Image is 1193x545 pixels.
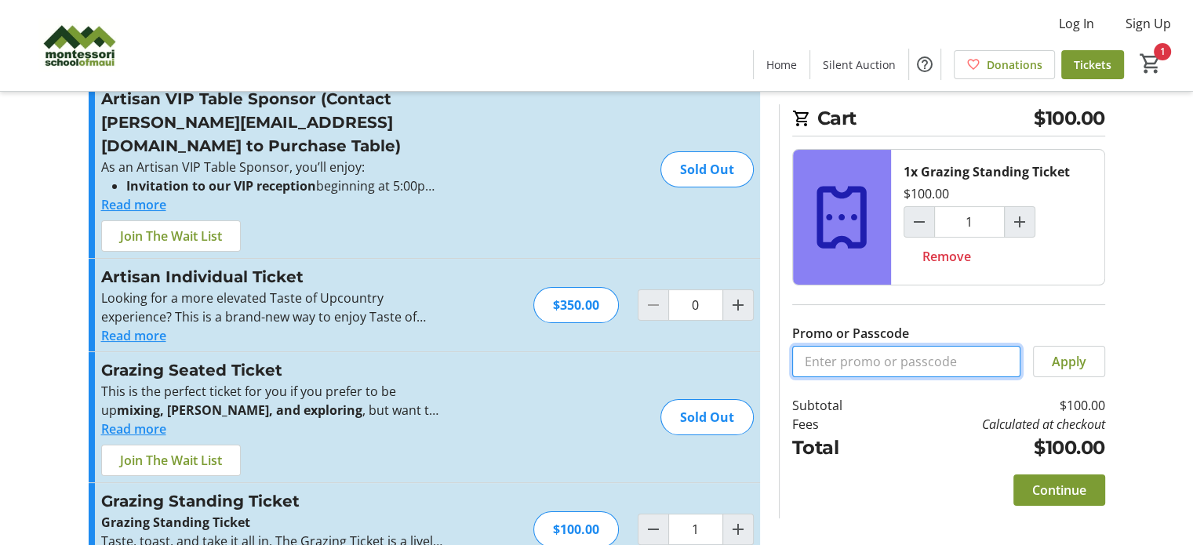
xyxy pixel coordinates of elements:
strong: Invitation to our VIP reception [126,177,316,194]
p: This is the perfect ticket for you if you prefer to be up , but want to ensure you have a when yo... [101,382,444,420]
span: Silent Auction [823,56,896,73]
button: Read more [101,326,166,345]
strong: mixing, [PERSON_NAME], and exploring [117,401,362,419]
h3: Grazing Seated Ticket [101,358,444,382]
li: beginning at 5:00pm [126,176,444,195]
a: Silent Auction [810,50,908,79]
button: Log In [1046,11,1107,36]
h2: Cart [792,104,1105,136]
button: Apply [1033,346,1105,377]
a: Tickets [1061,50,1124,79]
div: $350.00 [533,287,619,323]
button: Help [909,49,940,80]
h3: Grazing Standing Ticket [101,489,444,513]
span: Continue [1032,481,1086,500]
button: Increment by one [723,290,753,320]
span: Home [766,56,797,73]
div: Sold Out [660,151,754,187]
p: As an Artisan VIP Table Sponsor, you’ll enjoy: [101,158,444,176]
label: Promo or Passcode [792,324,909,343]
span: Log In [1059,14,1094,33]
span: Apply [1052,352,1086,371]
a: Home [754,50,809,79]
input: Grazing Standing Ticket Quantity [668,514,723,545]
strong: Grazing Standing Ticket [101,514,250,531]
a: Donations [954,50,1055,79]
button: Increment by one [723,514,753,544]
div: Sold Out [660,399,754,435]
button: Join The Wait List [101,220,241,252]
span: Tickets [1074,56,1111,73]
p: Looking for a more elevated Taste of Upcountry experience? This is a brand-new way to enjoy Taste... [101,289,444,326]
h3: Artisan VIP Table Sponsor (Contact [PERSON_NAME][EMAIL_ADDRESS][DOMAIN_NAME] to Purchase Table) [101,87,444,158]
span: Remove [922,247,971,266]
h3: Artisan Individual Ticket [101,265,444,289]
button: Continue [1013,474,1105,506]
input: Enter promo or passcode [792,346,1020,377]
button: Join The Wait List [101,445,241,476]
td: Fees [792,415,883,434]
td: $100.00 [882,434,1104,462]
div: $100.00 [904,184,949,203]
td: Calculated at checkout [882,415,1104,434]
button: Remove [904,241,990,272]
span: Join The Wait List [120,227,222,245]
input: Grazing Standing Ticket Quantity [934,206,1005,238]
button: Increment by one [1005,207,1035,237]
td: Subtotal [792,396,883,415]
td: $100.00 [882,396,1104,415]
div: 1x Grazing Standing Ticket [904,162,1070,181]
button: Read more [101,420,166,438]
td: Total [792,434,883,462]
span: Donations [987,56,1042,73]
button: Sign Up [1113,11,1184,36]
span: Join The Wait List [120,451,222,470]
button: Read more [101,195,166,214]
span: Sign Up [1126,14,1171,33]
button: Decrement by one [638,514,668,544]
span: $100.00 [1034,104,1105,133]
button: Decrement by one [904,207,934,237]
button: Cart [1137,49,1165,78]
input: Artisan Individual Ticket Quantity [668,289,723,321]
img: Montessori School of Maui's Logo [9,6,149,85]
